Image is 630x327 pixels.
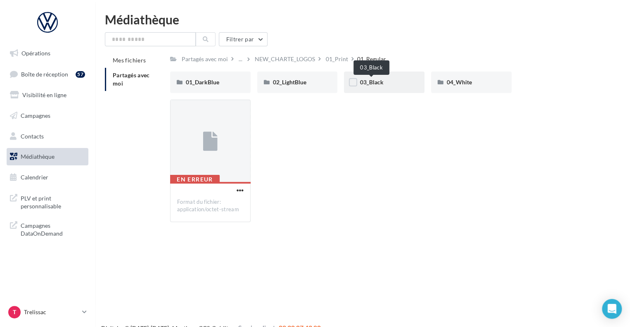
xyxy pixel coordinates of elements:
span: Campagnes [21,112,50,119]
div: 03_Black [353,60,389,75]
a: Opérations [5,45,90,62]
span: Partagés avec moi [113,72,150,87]
div: Open Intercom Messenger [602,299,622,319]
span: 03_Black [360,79,383,86]
span: Opérations [21,50,50,57]
div: 01_Print [326,55,348,63]
button: Filtrer par [219,32,268,46]
span: Visibilité en ligne [22,91,66,98]
span: Médiathèque [21,153,54,160]
span: PLV et print personnalisable [21,193,85,210]
a: Boîte de réception57 [5,65,90,83]
div: Partagés avec moi [182,55,228,63]
a: Médiathèque [5,148,90,165]
span: 04_White [447,79,472,86]
span: Mes fichiers [113,57,146,64]
span: Campagnes DataOnDemand [21,220,85,238]
a: Contacts [5,128,90,145]
div: ... [237,53,244,65]
span: Contacts [21,132,44,139]
span: Boîte de réception [21,70,68,77]
a: T Trelissac [7,304,88,320]
a: PLV et print personnalisable [5,189,90,214]
a: Visibilité en ligne [5,86,90,104]
p: Trelissac [24,308,79,316]
span: Calendrier [21,174,48,181]
a: Campagnes DataOnDemand [5,217,90,241]
div: 57 [76,71,85,78]
a: Campagnes [5,107,90,124]
a: Calendrier [5,169,90,186]
div: 01_Regular [357,55,386,63]
div: En erreur [170,175,220,184]
div: Médiathèque [105,13,620,26]
div: Format du fichier: application/octet-stream [177,198,244,213]
span: 01_DarkBlue [186,79,219,86]
span: 02_LightBlue [273,79,306,86]
div: NEW_CHARTE_LOGOS [255,55,315,63]
span: T [13,308,16,316]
